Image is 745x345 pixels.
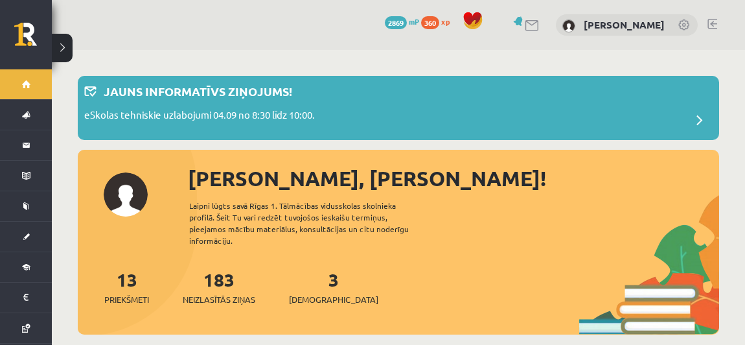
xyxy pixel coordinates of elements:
[84,82,713,134] a: Jauns informatīvs ziņojums! eSkolas tehniskie uzlabojumi 04.09 no 8:30 līdz 10:00.
[421,16,439,29] span: 360
[562,19,575,32] img: Kjāra Paula Želubovska
[289,268,378,306] a: 3[DEMOGRAPHIC_DATA]
[104,82,292,100] p: Jauns informatīvs ziņojums!
[385,16,419,27] a: 2869 mP
[183,293,255,306] span: Neizlasītās ziņas
[14,23,52,55] a: Rīgas 1. Tālmācības vidusskola
[584,18,665,31] a: [PERSON_NAME]
[104,268,149,306] a: 13Priekšmeti
[189,200,431,246] div: Laipni lūgts savā Rīgas 1. Tālmācības vidusskolas skolnieka profilā. Šeit Tu vari redzēt tuvojošo...
[84,108,315,126] p: eSkolas tehniskie uzlabojumi 04.09 no 8:30 līdz 10:00.
[441,16,450,27] span: xp
[289,293,378,306] span: [DEMOGRAPHIC_DATA]
[421,16,456,27] a: 360 xp
[183,268,255,306] a: 183Neizlasītās ziņas
[409,16,419,27] span: mP
[385,16,407,29] span: 2869
[104,293,149,306] span: Priekšmeti
[188,163,719,194] div: [PERSON_NAME], [PERSON_NAME]!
